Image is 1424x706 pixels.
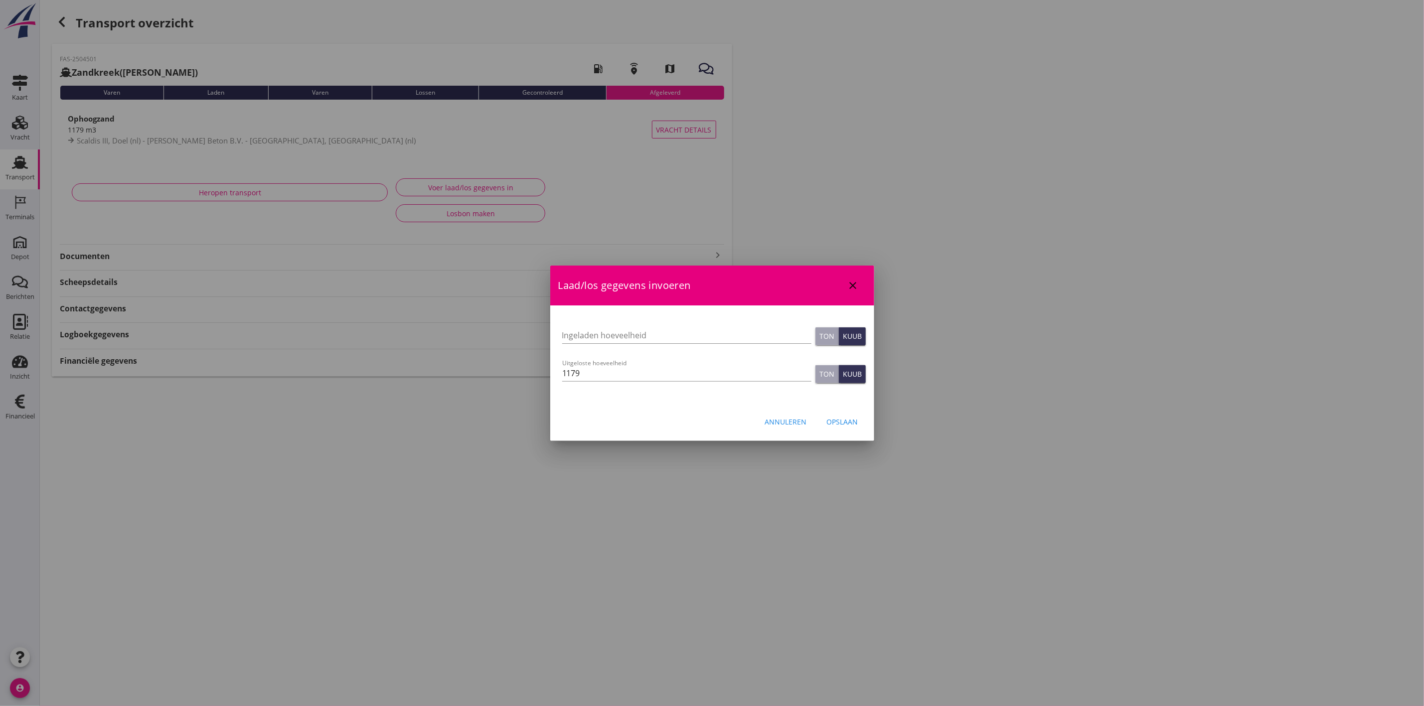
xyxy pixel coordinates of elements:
div: Opslaan [827,417,858,427]
button: Ton [815,327,839,345]
div: Laad/los gegevens invoeren [550,266,874,305]
div: Ton [819,331,834,341]
div: Annuleren [765,417,807,427]
div: Ton [819,369,834,379]
i: close [847,280,859,291]
button: Kuub [839,365,866,383]
input: Ingeladen hoeveelheid [562,327,811,343]
div: Kuub [843,331,862,341]
input: Uitgeloste hoeveelheid [562,365,811,381]
button: Opslaan [819,413,866,431]
button: Annuleren [757,413,815,431]
button: Ton [815,365,839,383]
div: Kuub [843,369,862,379]
button: Kuub [839,327,866,345]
